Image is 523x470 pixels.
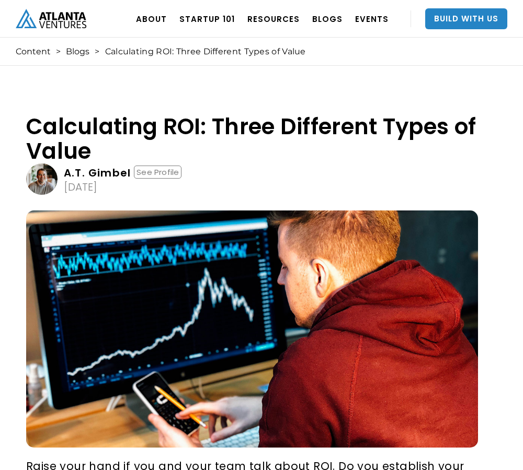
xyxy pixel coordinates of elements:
[312,4,343,33] a: BLOGS
[179,4,235,33] a: Startup 101
[134,166,181,179] div: See Profile
[355,4,389,33] a: EVENTS
[26,114,478,163] h1: Calculating ROI: Three Different Types of Value
[26,163,478,195] a: A.T. GimbelSee Profile[DATE]
[64,182,97,192] div: [DATE]
[247,4,300,33] a: RESOURCES
[64,168,131,178] div: A.T. Gimbel
[16,46,51,57] a: Content
[56,46,61,57] div: >
[105,46,306,57] div: Calculating ROI: Three Different Types of Value
[66,46,89,57] a: Blogs
[425,8,507,29] a: Build With Us
[136,4,167,33] a: ABOUT
[95,46,99,57] div: >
